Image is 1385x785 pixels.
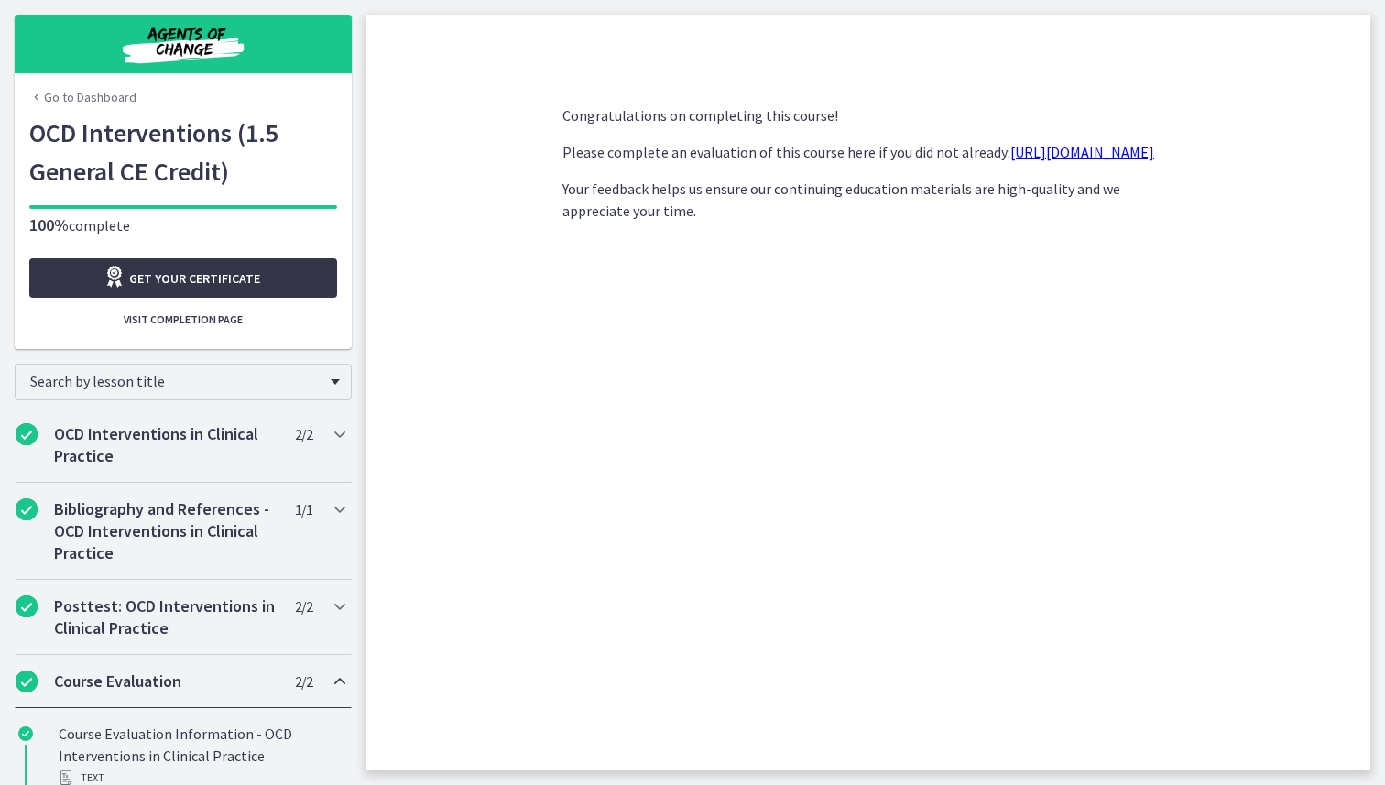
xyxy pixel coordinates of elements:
[18,726,33,741] i: Completed
[562,178,1174,222] p: Your feedback helps us ensure our continuing education materials are high-quality and we apprecia...
[16,423,38,445] i: Completed
[29,258,337,298] a: Get your certificate
[129,267,260,289] span: Get your certificate
[16,671,38,692] i: Completed
[562,141,1174,163] p: Please complete an evaluation of this course here if you did not already:
[295,671,312,692] span: 2 / 2
[54,498,278,564] h2: Bibliography and References - OCD Interventions in Clinical Practice
[124,312,243,327] span: Visit completion page
[54,423,278,467] h2: OCD Interventions in Clinical Practice
[295,498,312,520] span: 1 / 1
[29,88,136,106] a: Go to Dashboard
[73,22,293,66] img: Agents of Change
[30,372,322,390] span: Search by lesson title
[16,595,38,617] i: Completed
[29,214,337,236] p: complete
[54,671,278,692] h2: Course Evaluation
[29,305,337,334] button: Visit completion page
[562,104,1174,126] p: Congratulations on completing this course!
[54,595,278,639] h2: Posttest: OCD Interventions in Clinical Practice
[15,364,352,400] div: Search by lesson title
[29,214,69,235] span: 100%
[29,114,337,191] h1: OCD Interventions (1.5 General CE Credit)
[295,595,312,617] span: 2 / 2
[104,266,129,288] i: Opens in a new window
[1010,143,1154,161] a: [URL][DOMAIN_NAME]
[16,498,38,520] i: Completed
[295,423,312,445] span: 2 / 2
